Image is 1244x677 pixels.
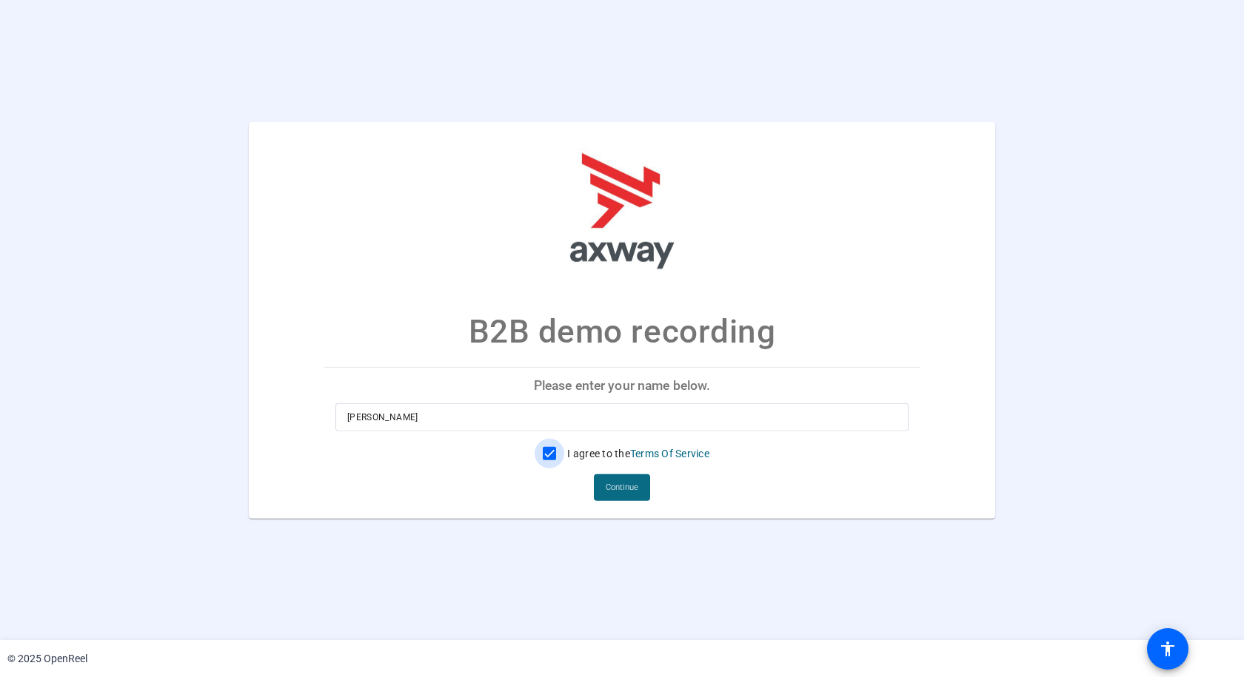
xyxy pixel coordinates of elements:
p: Please enter your name below. [324,367,920,403]
button: Continue [594,474,650,501]
mat-icon: accessibility [1159,640,1177,658]
label: I agree to the [564,446,709,461]
img: company-logo [548,136,696,284]
input: Enter your name [347,408,897,426]
span: Continue [606,476,638,499]
div: © 2025 OpenReel [7,651,87,667]
a: Terms Of Service [630,448,709,459]
p: B2B demo recording [469,306,776,355]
